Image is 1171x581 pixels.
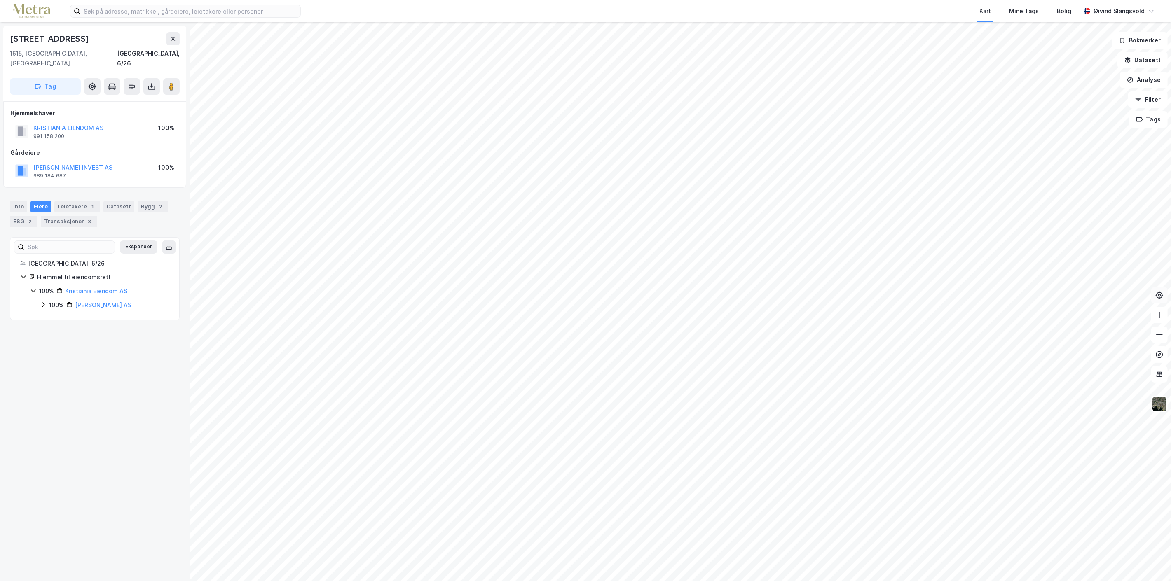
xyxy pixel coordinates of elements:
[1130,541,1171,581] div: Kontrollprogram for chat
[1117,52,1168,68] button: Datasett
[41,216,97,227] div: Transaksjoner
[10,216,37,227] div: ESG
[33,173,66,179] div: 989 184 687
[979,6,991,16] div: Kart
[13,4,50,19] img: metra-logo.256734c3b2bbffee19d4.png
[1094,6,1145,16] div: Øivind Slangsvold
[158,123,174,133] div: 100%
[10,49,117,68] div: 1615, [GEOGRAPHIC_DATA], [GEOGRAPHIC_DATA]
[10,78,81,95] button: Tag
[54,201,100,212] div: Leietakere
[1112,32,1168,49] button: Bokmerker
[39,286,54,296] div: 100%
[75,301,131,308] a: [PERSON_NAME] AS
[10,148,179,158] div: Gårdeiere
[1120,72,1168,88] button: Analyse
[120,240,157,254] button: Ekspander
[80,5,300,17] input: Søk på adresse, matrikkel, gårdeiere, leietakere eller personer
[158,163,174,173] div: 100%
[24,241,115,253] input: Søk
[138,201,168,212] div: Bygg
[33,133,64,140] div: 991 158 200
[103,201,134,212] div: Datasett
[1130,541,1171,581] iframe: Chat Widget
[28,259,169,268] div: [GEOGRAPHIC_DATA], 6/26
[1128,91,1168,108] button: Filter
[1009,6,1039,16] div: Mine Tags
[10,108,179,118] div: Hjemmelshaver
[26,217,34,226] div: 2
[1129,111,1168,128] button: Tags
[49,300,64,310] div: 100%
[89,203,97,211] div: 1
[1057,6,1071,16] div: Bolig
[157,203,165,211] div: 2
[1152,396,1167,412] img: 9k=
[65,287,127,294] a: Kristiania Eiendom AS
[37,272,169,282] div: Hjemmel til eiendomsrett
[117,49,180,68] div: [GEOGRAPHIC_DATA], 6/26
[86,217,94,226] div: 3
[10,201,27,212] div: Info
[30,201,51,212] div: Eiere
[10,32,91,45] div: [STREET_ADDRESS]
